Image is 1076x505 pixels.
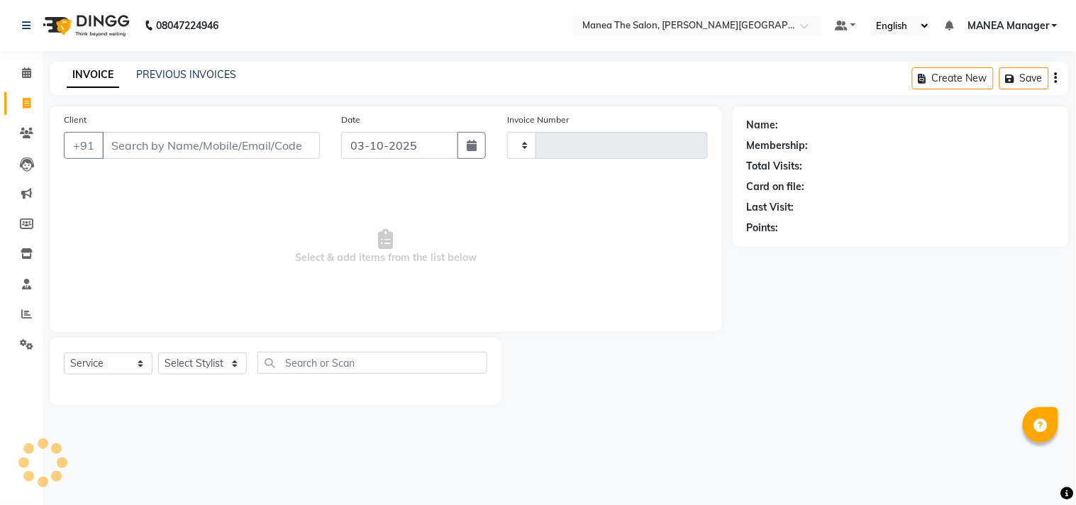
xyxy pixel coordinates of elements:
[64,176,708,318] span: Select & add items from the list below
[747,200,794,215] div: Last Visit:
[912,67,994,89] button: Create New
[64,132,104,159] button: +91
[967,18,1049,33] span: MANEA Manager
[156,6,218,45] b: 08047224946
[36,6,133,45] img: logo
[747,159,803,174] div: Total Visits:
[747,138,809,153] div: Membership:
[747,179,805,194] div: Card on file:
[507,113,569,126] label: Invoice Number
[67,62,119,88] a: INVOICE
[341,113,360,126] label: Date
[999,67,1049,89] button: Save
[102,132,320,159] input: Search by Name/Mobile/Email/Code
[136,68,236,81] a: PREVIOUS INVOICES
[64,113,87,126] label: Client
[257,352,487,374] input: Search or Scan
[747,118,779,133] div: Name:
[747,221,779,235] div: Points:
